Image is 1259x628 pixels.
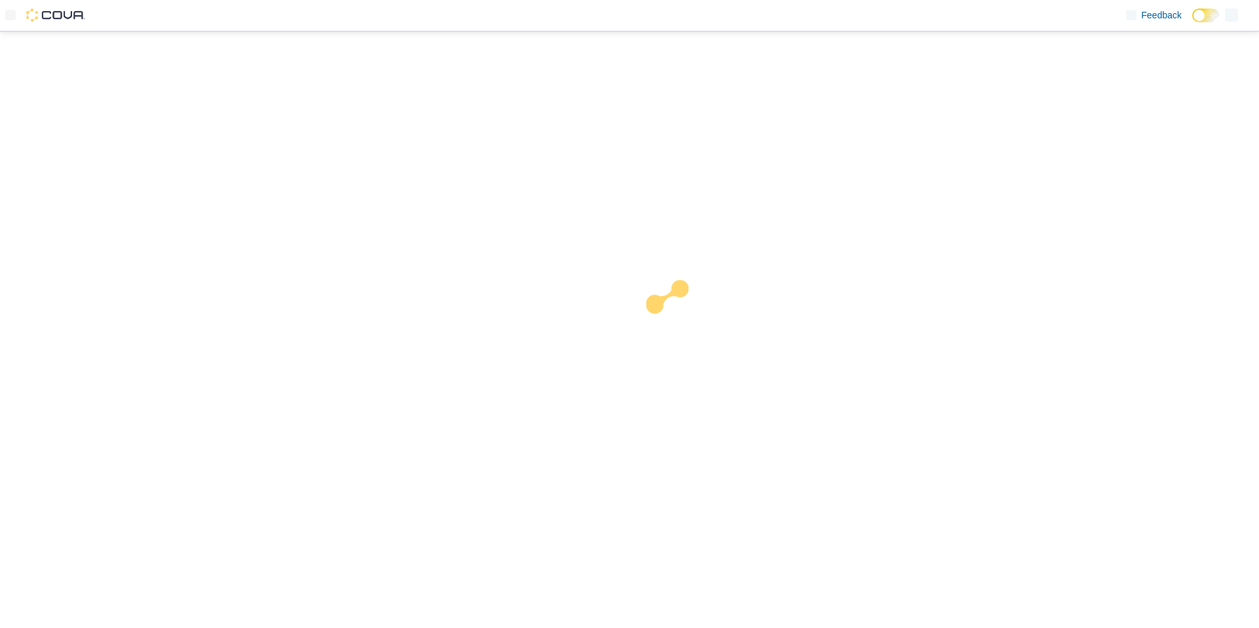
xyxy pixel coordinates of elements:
[1142,9,1182,22] span: Feedback
[1192,9,1220,22] input: Dark Mode
[1121,2,1187,28] a: Feedback
[26,9,85,22] img: Cova
[1192,22,1193,23] span: Dark Mode
[629,270,728,369] img: cova-loader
